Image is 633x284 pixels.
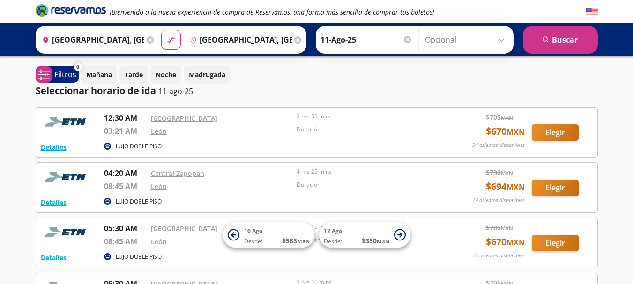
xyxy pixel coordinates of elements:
[297,238,310,245] small: MXN
[223,222,314,248] button: 10 AgoDesde:$585MXN
[297,112,438,121] p: 2 hrs 51 mins
[36,3,106,20] a: Brand Logo
[486,223,513,233] span: $ 705
[36,66,79,83] button: 0Filtros
[319,222,410,248] button: 12 AgoDesde:$350MXN
[116,197,162,206] p: LUJO DOBLE PISO
[54,69,76,80] p: Filtros
[486,180,525,194] span: $ 694
[104,236,146,247] p: 08:45 AM
[36,84,156,98] p: Seleccionar horario de ida
[532,235,579,251] button: Elegir
[184,66,231,84] button: Madrugada
[158,86,193,97] p: 11-ago-25
[151,127,167,136] a: León
[151,224,217,233] a: [GEOGRAPHIC_DATA]
[151,237,167,246] a: León
[506,127,525,137] small: MXN
[486,112,513,122] span: $ 705
[104,112,146,124] p: 12:30 AM
[486,235,525,249] span: $ 670
[76,63,79,71] span: 0
[104,223,146,234] p: 05:30 AM
[501,114,513,121] small: MXN
[41,167,92,186] img: RESERVAMOS
[472,197,525,204] p: 19 asientos disponibles
[104,167,146,179] p: 04:20 AM
[36,3,106,17] i: Brand Logo
[362,236,389,246] span: $ 350
[297,125,438,134] p: Duración
[41,197,67,207] button: Detalles
[244,227,262,235] span: 10 Ago
[104,181,146,192] p: 08:45 AM
[297,181,438,189] p: Duración
[116,253,162,261] p: LUJO DOBLE PISO
[156,70,176,80] p: Noche
[125,70,143,80] p: Tarde
[41,112,92,131] img: RESERVAMOS
[532,180,579,196] button: Elegir
[151,114,217,123] a: [GEOGRAPHIC_DATA]
[320,28,412,51] input: Elegir Fecha
[104,125,146,137] p: 03:21 AM
[151,169,204,178] a: Central Zapopan
[116,142,162,151] p: LUJO DOBLE PISO
[486,124,525,138] span: $ 670
[297,167,438,176] p: 4 hrs 25 mins
[41,253,67,262] button: Detalles
[523,26,598,54] button: Buscar
[119,66,148,84] button: Tarde
[41,223,92,241] img: RESERVAMOS
[501,225,513,232] small: MXN
[425,28,509,51] input: Opcional
[86,70,112,80] p: Mañana
[110,7,434,16] em: ¡Bienvenido a la nueva experiencia de compra de Reservamos, una forma más sencilla de comprar tus...
[472,252,525,260] p: 21 asientos disponibles
[324,227,342,235] span: 12 Ago
[189,70,225,80] p: Madrugada
[377,238,389,245] small: MXN
[282,236,310,246] span: $ 585
[150,66,181,84] button: Noche
[472,141,525,149] p: 34 asientos disponibles
[324,237,342,246] span: Desde:
[41,142,67,152] button: Detalles
[244,237,262,246] span: Desde:
[151,182,167,191] a: León
[506,237,525,248] small: MXN
[81,66,117,84] button: Mañana
[486,167,513,177] span: $ 730
[506,182,525,192] small: MXN
[38,28,144,51] input: Buscar Origen
[532,124,579,141] button: Elegir
[501,169,513,176] small: MXN
[186,28,292,51] input: Buscar Destino
[586,6,598,18] button: English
